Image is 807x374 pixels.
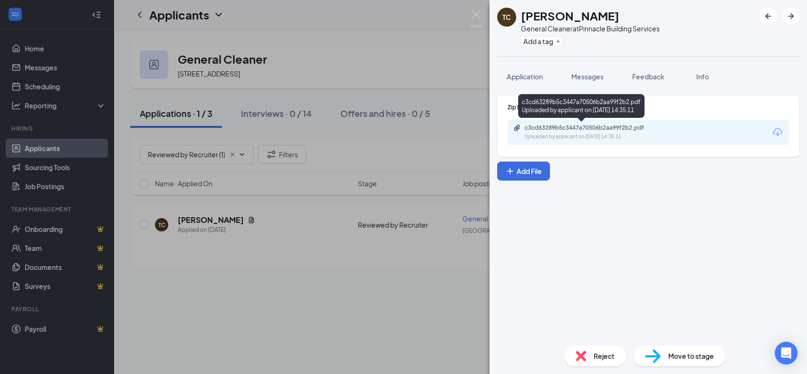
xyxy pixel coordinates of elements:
svg: ArrowLeftNew [762,10,774,22]
div: Open Intercom Messenger [775,342,797,364]
span: Application [507,72,543,81]
span: Messages [571,72,604,81]
div: c3cd63289b5c3447a70506b2aa99f2b2.pdf [525,124,658,132]
button: PlusAdd a tag [521,36,563,46]
button: Add FilePlus [497,162,550,181]
svg: Plus [505,166,515,176]
button: ArrowRight [782,8,799,25]
span: Feedback [632,72,664,81]
h1: [PERSON_NAME] [521,8,619,24]
span: Info [696,72,709,81]
div: Uploaded by applicant on [DATE] 14:35:11 [525,133,667,141]
svg: Download [772,126,783,138]
span: Move to stage [668,351,714,361]
svg: Plus [555,38,561,44]
span: Reject [594,351,615,361]
svg: Paperclip [513,124,521,132]
button: ArrowLeftNew [759,8,777,25]
div: TC [502,12,511,22]
div: c3cd63289b5c3447a70506b2aa99f2b2.pdf Uploaded by applicant on [DATE] 14:35:11 [518,94,644,118]
div: General Cleaner at Pinnacle Building Services [521,24,660,33]
div: Zip Recruiter Resume [508,103,789,111]
svg: ArrowRight [785,10,797,22]
a: Paperclipc3cd63289b5c3447a70506b2aa99f2b2.pdfUploaded by applicant on [DATE] 14:35:11 [513,124,667,141]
